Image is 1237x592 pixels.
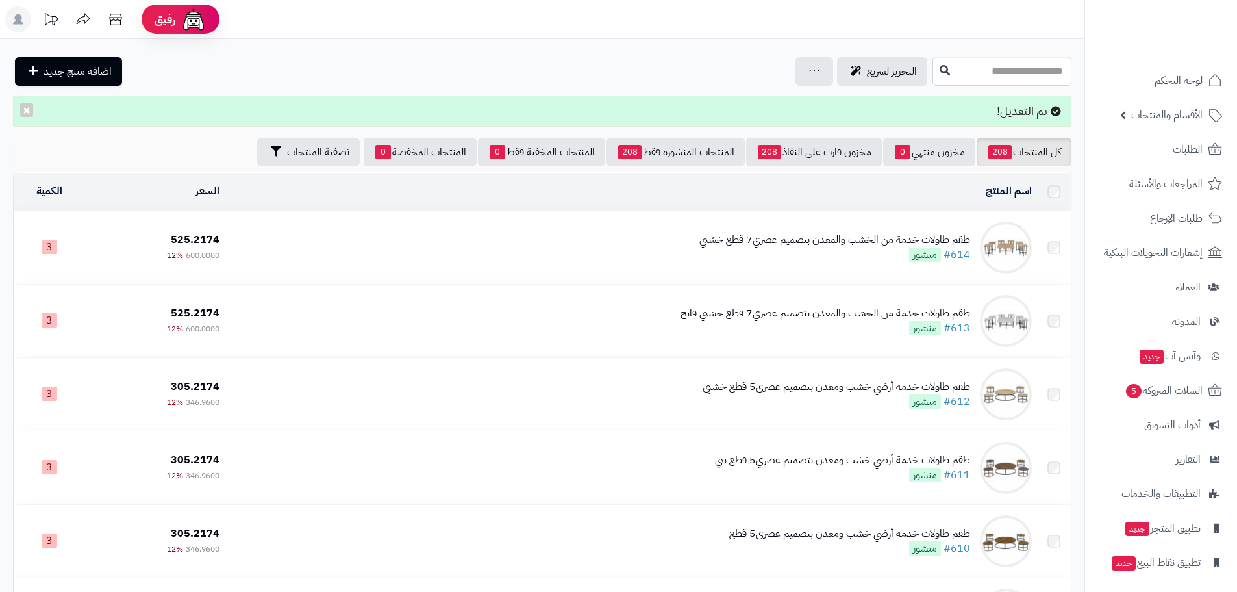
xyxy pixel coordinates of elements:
span: التحرير لسريع [867,64,917,79]
a: المراجعات والأسئلة [1093,168,1229,199]
span: 3 [42,534,57,548]
span: 12% [167,543,183,555]
a: #611 [943,467,970,483]
a: السلات المتروكة5 [1093,375,1229,406]
span: أدوات التسويق [1144,416,1201,434]
span: 525.2174 [171,305,219,321]
span: التقارير [1176,450,1201,469]
span: 12% [167,250,183,261]
span: 208 [758,145,781,159]
span: 3 [42,460,57,474]
a: #613 [943,320,970,336]
span: 346.9600 [186,543,219,555]
span: 0 [895,145,910,159]
span: المدونة [1172,313,1201,331]
a: اضافة منتج جديد [15,57,122,86]
span: تطبيق المتجر [1124,519,1201,537]
img: طقم طاولات خدمة من الخشب والمعدن بتصميم عصري7 قطع خشبي فاتح [980,295,1032,347]
span: جديد [1140,350,1164,364]
a: تطبيق نقاط البيعجديد [1093,547,1229,578]
span: 600.0000 [186,250,219,261]
a: تطبيق المتجرجديد [1093,513,1229,544]
span: طلبات الإرجاع [1150,209,1203,227]
a: العملاء [1093,272,1229,303]
span: 600.0000 [186,323,219,335]
button: × [20,103,33,117]
a: #610 [943,541,970,556]
span: التطبيقات والخدمات [1121,485,1201,503]
img: طقم طاولات خدمة أرضي خشب ومعدن بتصميم عصري5 قطع بني [980,442,1032,494]
a: تحديثات المنصة [34,6,67,36]
span: 12% [167,470,183,482]
span: السلات المتروكة [1125,381,1203,400]
div: طقم طاولات خدمة أرضي خشب ومعدن بتصميم عصري5 قطع [729,526,970,541]
a: الكمية [36,183,62,199]
a: #612 [943,394,970,409]
div: تم التعديل! [13,96,1071,127]
span: لوحة التحكم [1155,71,1203,90]
a: المنتجات المخفضة0 [364,138,477,166]
a: #614 [943,247,970,263]
span: 12% [167,323,183,335]
a: التقارير [1093,444,1229,475]
span: الأقسام والمنتجات [1131,106,1203,124]
div: طقم طاولات خدمة من الخشب والمعدن بتصميم عصري7 قطع خشبي فاتح [681,306,970,321]
span: إشعارات التحويلات البنكية [1104,244,1203,262]
a: أدوات التسويق [1093,409,1229,441]
span: 12% [167,396,183,408]
span: 3 [42,240,57,254]
span: 525.2174 [171,232,219,248]
span: الطلبات [1173,140,1203,159]
span: 305.2174 [171,452,219,468]
span: 3 [42,313,57,328]
a: المنتجات المخفية فقط0 [478,138,605,166]
span: جديد [1112,556,1136,571]
span: جديد [1125,522,1149,536]
span: اضافة منتج جديد [44,64,112,79]
span: 346.9600 [186,396,219,408]
a: مخزون قارب على النفاذ208 [746,138,882,166]
span: العملاء [1175,278,1201,296]
a: اسم المنتج [986,183,1032,199]
img: طقم طاولات خدمة أرضي خشب ومعدن بتصميم عصري5 قطع خشبي [980,368,1032,420]
span: 305.2174 [171,379,219,394]
span: منشور [909,468,941,482]
div: طقم طاولات خدمة أرضي خشب ومعدن بتصميم عصري5 قطع خشبي [703,380,970,394]
a: طلبات الإرجاع [1093,203,1229,234]
span: منشور [909,541,941,556]
img: logo-2.png [1149,36,1225,64]
span: تصفية المنتجات [287,144,349,160]
span: 5 [1126,384,1142,398]
span: المراجعات والأسئلة [1129,175,1203,193]
span: منشور [909,248,941,262]
span: 208 [618,145,642,159]
span: 208 [988,145,1012,159]
span: 0 [490,145,505,159]
span: وآتس آب [1138,347,1201,365]
span: 0 [375,145,391,159]
div: طقم طاولات خدمة أرضي خشب ومعدن بتصميم عصري5 قطع بني [715,453,970,468]
span: رفيق [155,12,175,27]
a: الطلبات [1093,134,1229,165]
img: طقم طاولات خدمة أرضي خشب ومعدن بتصميم عصري5 قطع [980,515,1032,567]
span: منشور [909,394,941,409]
img: طقم طاولات خدمة من الخشب والمعدن بتصميم عصري7 قطع خشبي [980,222,1032,274]
a: إشعارات التحويلات البنكية [1093,237,1229,268]
a: مخزون منتهي0 [883,138,975,166]
div: طقم طاولات خدمة من الخشب والمعدن بتصميم عصري7 قطع خشبي [699,233,970,248]
img: ai-face.png [181,6,206,32]
a: المنتجات المنشورة فقط208 [606,138,745,166]
span: 3 [42,387,57,401]
a: لوحة التحكم [1093,65,1229,96]
a: التطبيقات والخدمات [1093,478,1229,509]
a: السعر [195,183,219,199]
span: 346.9600 [186,470,219,482]
span: منشور [909,321,941,335]
a: كل المنتجات208 [977,138,1071,166]
a: وآتس آبجديد [1093,341,1229,372]
span: تطبيق نقاط البيع [1110,554,1201,572]
span: 305.2174 [171,526,219,541]
a: المدونة [1093,306,1229,337]
a: التحرير لسريع [837,57,927,86]
button: تصفية المنتجات [257,138,360,166]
